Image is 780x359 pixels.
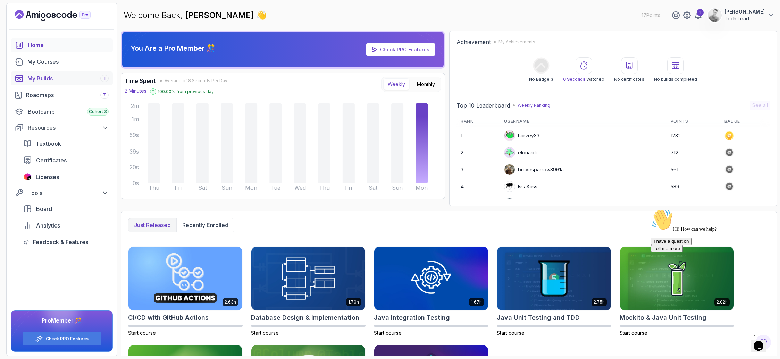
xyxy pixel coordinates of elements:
p: 2.63h [225,299,236,305]
a: Java Unit Testing and TDD card2.75hJava Unit Testing and TDDStart course [497,246,611,336]
p: 2 Minutes [125,87,146,94]
img: Java Integration Testing card [374,247,488,310]
a: certificates [19,153,113,167]
h2: Achievement [456,38,491,46]
img: user profile image [504,198,515,209]
img: jetbrains icon [23,173,32,180]
span: [PERSON_NAME] [185,10,256,20]
p: No Badge :( [529,77,553,82]
img: CI/CD with GitHub Actions card [128,247,242,310]
p: Welcome Back, [124,10,267,21]
h2: Mockito & Java Unit Testing [620,313,706,323]
img: user profile image [504,181,515,192]
a: Check PRO Features [46,336,89,342]
div: 1 [697,9,704,16]
img: default monster avatar [504,130,515,141]
div: My Courses [27,58,109,66]
td: 3 [456,161,500,178]
span: Textbook [36,139,61,148]
a: roadmaps [11,88,113,102]
tspan: 20s [129,164,139,171]
span: Start course [128,330,156,336]
tspan: Sat [369,185,378,191]
div: Resources [28,123,109,132]
span: Board [36,205,52,213]
h2: Java Unit Testing and TDD [497,313,580,323]
div: My Builds [27,74,109,83]
h3: Time Spent [125,77,156,85]
div: Apply5489 [504,198,543,209]
img: Java Unit Testing and TDD card [497,247,611,310]
a: home [11,38,113,52]
th: Rank [456,116,500,127]
span: Hi! How can we help? [3,21,69,26]
p: Tech Lead [724,15,765,22]
h2: Database Design & Implementation [251,313,359,323]
a: textbook [19,137,113,151]
a: analytics [19,219,113,232]
th: Points [666,116,720,127]
span: 7 [103,92,106,98]
a: bootcamp [11,105,113,119]
p: You Are a Pro Member 🎊 [131,43,215,53]
a: Database Design & Implementation card1.70hDatabase Design & ImplementationStart course [251,246,366,336]
tspan: Wed [294,185,306,191]
div: Tools [28,189,109,197]
iframe: chat widget [751,331,773,352]
tspan: Sat [198,185,207,191]
td: 420 [666,195,720,212]
td: 712 [666,144,720,161]
tspan: Thu [319,185,330,191]
tspan: 1m [132,116,139,122]
span: Start course [374,330,402,336]
tspan: Mon [245,185,257,191]
span: Licenses [36,173,59,181]
td: 5 [456,195,500,212]
tspan: Thu [149,185,159,191]
a: Mockito & Java Unit Testing card2.02hMockito & Java Unit TestingStart course [620,246,734,336]
tspan: Fri [345,185,352,191]
div: Home [28,41,109,49]
button: user profile image[PERSON_NAME]Tech Lead [708,8,774,22]
a: builds [11,71,113,85]
button: Weekly [383,78,410,90]
a: board [19,202,113,216]
p: Just released [134,221,171,229]
a: Check PRO Features [380,46,429,52]
tspan: Fri [175,185,182,191]
tspan: Tue [270,185,280,191]
p: [PERSON_NAME] [724,8,765,15]
p: 100.00 % from previous day [158,89,214,94]
span: Start course [497,330,525,336]
td: 4 [456,178,500,195]
img: Database Design & Implementation card [251,247,365,310]
p: No certificates [614,77,644,82]
a: licenses [19,170,113,184]
button: I have a question [3,32,44,39]
tspan: Sun [392,185,403,191]
p: Watched [563,77,604,82]
p: Weekly Ranking [518,103,550,108]
button: Resources [11,121,113,134]
span: Start course [251,330,279,336]
img: default monster avatar [504,147,515,158]
img: :wave: [3,3,25,25]
img: user profile image [708,9,721,22]
h2: Top 10 Leaderboard [456,101,510,110]
button: Check PRO Features [22,332,101,346]
p: No builds completed [654,77,697,82]
img: user profile image [504,164,515,175]
p: 1.70h [348,299,359,305]
a: Landing page [15,10,107,21]
tspan: Mon [416,185,428,191]
th: Badge [720,116,770,127]
a: Check PRO Features [366,43,435,56]
tspan: 2m [131,103,139,109]
button: See all [750,101,770,110]
td: 561 [666,161,720,178]
th: Username [500,116,666,127]
span: Start course [620,330,647,336]
div: Bootcamp [28,108,109,116]
span: Feedback & Features [33,238,88,246]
